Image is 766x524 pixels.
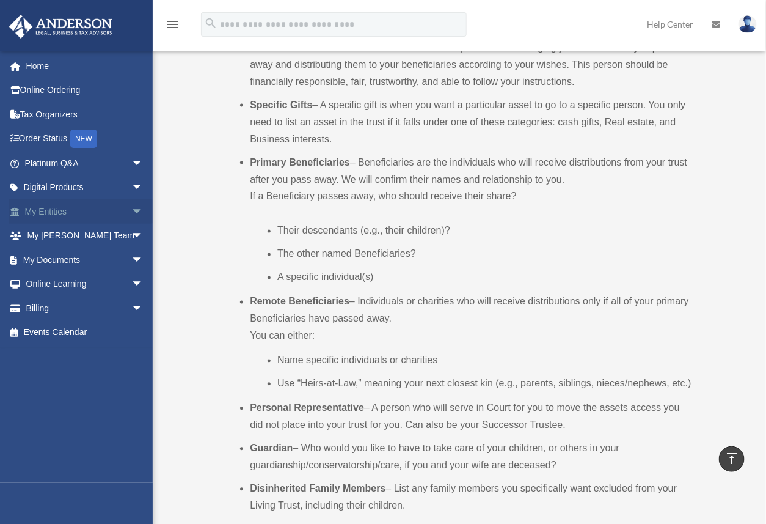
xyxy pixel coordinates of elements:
b: Primary Beneficiaries [250,157,350,168]
a: Platinum Q&Aarrow_drop_down [9,151,162,175]
span: arrow_drop_down [131,224,156,249]
a: My Entitiesarrow_drop_down [9,199,162,224]
li: – A person who will serve in Court for you to move the assets access you did not place into your ... [250,400,693,434]
li: – Who would you like to have to take care of your children, or others in your guardianship/conser... [250,440,693,474]
b: Disinherited Family Members [250,484,385,494]
span: arrow_drop_down [131,296,156,321]
li: – Beneficiaries are the individuals who will receive distributions from your trust after you pass... [250,154,693,286]
a: My Documentsarrow_drop_down [9,248,162,272]
b: Guardian [250,443,293,454]
li: The other named Beneficiaries? [277,246,693,263]
i: vertical_align_top [724,451,739,466]
span: arrow_drop_down [131,175,156,201]
a: vertical_align_top [719,446,745,472]
b: Remote Beneficiaries [250,297,349,307]
span: arrow_drop_down [131,248,156,273]
li: Use “Heirs-at-Law,” meaning your next closest kin (e.g., parents, siblings, nieces/nephews, etc.) [277,375,693,393]
a: Tax Organizers [9,102,162,127]
img: Anderson Advisors Platinum Portal [5,15,116,39]
b: Specific Gifts [250,100,312,110]
li: Their descendants (e.g., their children)? [277,223,693,240]
span: arrow_drop_down [131,272,156,297]
a: Billingarrow_drop_down [9,296,162,320]
li: – A Successor Trustee is responsible for managing your assets after you pass away and distributin... [250,39,693,90]
a: menu [165,21,180,32]
li: – List any family members you specifically want excluded from your Living Trust, including their ... [250,481,693,515]
b: Personal Representative [250,403,364,413]
a: Order StatusNEW [9,127,162,152]
li: – A specific gift is when you want a particular asset to go to a specific person. You only need t... [250,97,693,148]
a: Events Calendar [9,320,162,345]
a: Online Learningarrow_drop_down [9,272,162,297]
i: menu [165,17,180,32]
b: Successor Trustee [250,42,337,53]
a: Digital Productsarrow_drop_down [9,175,162,200]
img: User Pic [739,15,757,33]
span: arrow_drop_down [131,199,156,224]
a: Home [9,54,162,78]
li: Name specific individuals or charities [277,352,693,369]
a: My [PERSON_NAME] Teamarrow_drop_down [9,224,162,248]
li: A specific individual(s) [277,269,693,286]
span: arrow_drop_down [131,151,156,176]
i: search [204,17,217,30]
li: – Individuals or charities who will receive distributions only if all of your primary Beneficiari... [250,293,693,393]
div: NEW [70,130,97,148]
a: Online Ordering [9,78,162,103]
